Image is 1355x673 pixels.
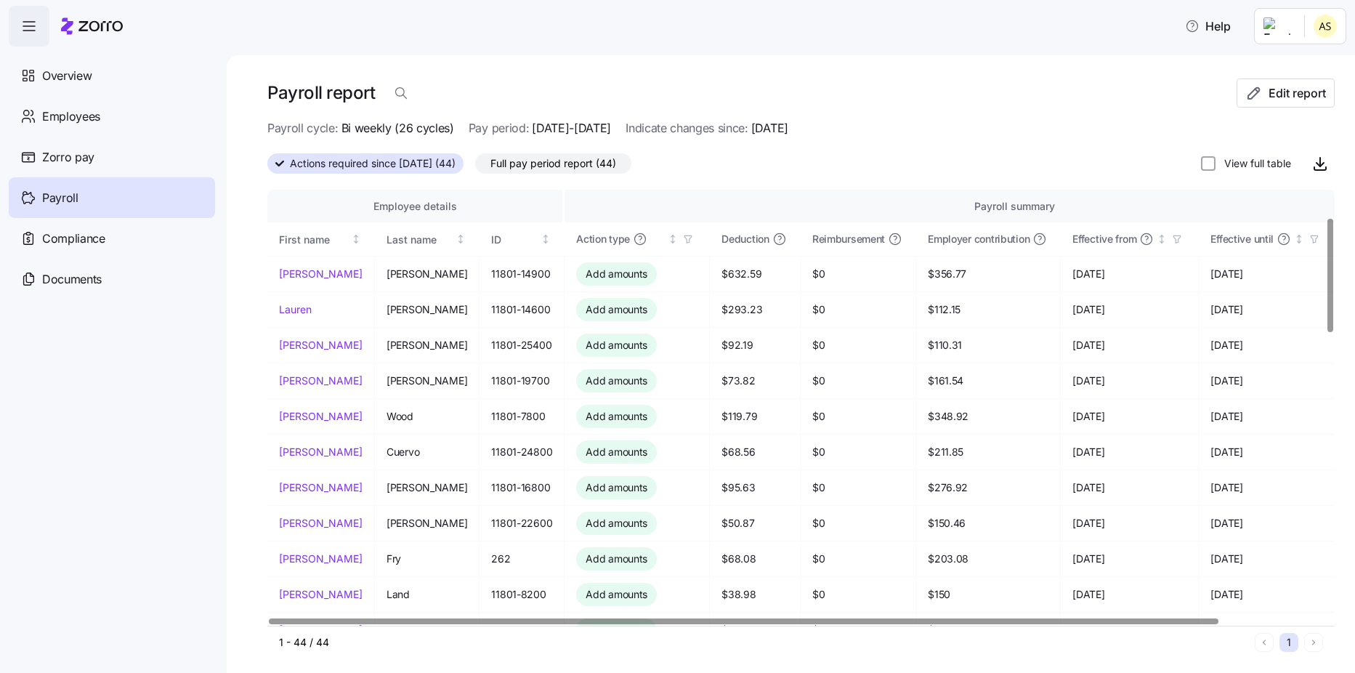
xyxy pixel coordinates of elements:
[928,374,1048,388] span: $161.54
[928,445,1048,459] span: $211.85
[1279,633,1298,652] button: 1
[812,267,904,281] span: $0
[928,302,1048,317] span: $112.15
[1185,17,1231,35] span: Help
[387,374,467,388] span: [PERSON_NAME]
[491,480,552,495] span: 11801-16800
[9,96,215,137] a: Employees
[267,119,339,137] span: Payroll cycle:
[1210,445,1324,459] span: [DATE]
[668,234,678,244] div: Not sorted
[812,445,904,459] span: $0
[812,302,904,317] span: $0
[1199,222,1336,256] th: Effective untilNot sorted
[279,516,363,531] a: [PERSON_NAME]
[1294,234,1304,244] div: Not sorted
[1210,374,1324,388] span: [DATE]
[9,177,215,218] a: Payroll
[721,409,788,424] span: $119.79
[1237,78,1335,108] button: Edit report
[1263,17,1293,35] img: Employer logo
[586,338,647,352] span: Add amounts
[42,67,92,85] span: Overview
[387,587,467,602] span: Land
[279,338,363,352] a: [PERSON_NAME]
[387,338,467,352] span: [PERSON_NAME]
[1072,587,1186,602] span: [DATE]
[812,552,904,566] span: $0
[375,222,480,256] th: Last nameNot sorted
[490,154,616,173] span: Full pay period report (44)
[812,480,904,495] span: $0
[721,445,788,459] span: $68.56
[1072,445,1186,459] span: [DATE]
[721,587,788,602] span: $38.98
[491,552,552,566] span: 262
[491,409,552,424] span: 11801-7800
[1072,480,1186,495] span: [DATE]
[1210,409,1324,424] span: [DATE]
[812,338,904,352] span: $0
[387,445,467,459] span: Cuervo
[721,338,788,352] span: $92.19
[812,587,904,602] span: $0
[1072,552,1186,566] span: [DATE]
[586,267,647,281] span: Add amounts
[1210,267,1324,281] span: [DATE]
[565,222,710,256] th: Action typeNot sorted
[1072,374,1186,388] span: [DATE]
[267,81,375,104] h1: Payroll report
[1072,338,1186,352] span: [DATE]
[491,232,538,248] div: ID
[491,516,552,531] span: 11801-22600
[290,154,456,173] span: Actions required since [DATE] (44)
[928,409,1048,424] span: $348.92
[586,302,647,317] span: Add amounts
[1072,516,1186,531] span: [DATE]
[1314,15,1337,38] img: 25966653fc60c1c706604e5d62ac2791
[387,480,467,495] span: [PERSON_NAME]
[721,374,788,388] span: $73.82
[279,635,1249,650] div: 1 - 44 / 44
[42,148,94,166] span: Zorro pay
[387,232,453,248] div: Last name
[751,119,788,137] span: [DATE]
[541,234,551,244] div: Not sorted
[1210,302,1324,317] span: [DATE]
[279,445,363,459] a: [PERSON_NAME]
[491,267,552,281] span: 11801-14900
[1072,409,1186,424] span: [DATE]
[721,302,788,317] span: $293.23
[9,137,215,177] a: Zorro pay
[279,374,363,388] a: [PERSON_NAME]
[387,409,467,424] span: Wood
[721,516,788,531] span: $50.87
[1072,267,1186,281] span: [DATE]
[928,267,1048,281] span: $356.77
[928,480,1048,495] span: $276.92
[812,232,885,246] span: Reimbursement
[279,587,363,602] a: [PERSON_NAME]
[721,552,788,566] span: $68.08
[1173,12,1242,41] button: Help
[387,302,467,317] span: [PERSON_NAME]
[387,267,467,281] span: [PERSON_NAME]
[279,198,551,214] div: Employee details
[1061,222,1199,256] th: Effective fromNot sorted
[532,119,611,137] span: [DATE]-[DATE]
[928,338,1048,352] span: $110.31
[1210,338,1324,352] span: [DATE]
[456,234,466,244] div: Not sorted
[626,119,748,137] span: Indicate changes since:
[576,232,630,246] span: Action type
[586,552,647,566] span: Add amounts
[279,480,363,495] a: [PERSON_NAME]
[1072,232,1136,246] span: Effective from
[1304,633,1323,652] button: Next page
[812,374,904,388] span: $0
[491,374,552,388] span: 11801-19700
[1157,234,1167,244] div: Not sorted
[1210,480,1324,495] span: [DATE]
[1210,552,1324,566] span: [DATE]
[9,259,215,299] a: Documents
